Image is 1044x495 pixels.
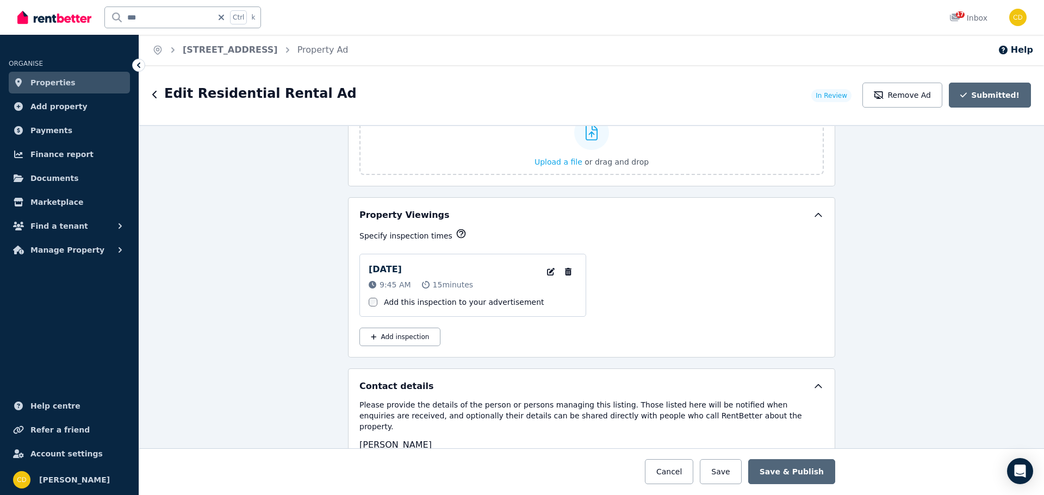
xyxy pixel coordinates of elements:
a: Help centre [9,395,130,417]
button: Manage Property [9,239,130,261]
button: Save [700,459,741,484]
span: Finance report [30,148,94,161]
span: or drag and drop [585,158,649,166]
a: Payments [9,120,130,141]
button: Help [998,43,1033,57]
h5: Contact details [359,380,434,393]
span: 9:45 AM [380,279,411,290]
a: Refer a friend [9,419,130,441]
label: Add this inspection to your advertisement [384,297,544,308]
a: Account settings [9,443,130,465]
img: RentBetter [17,9,91,26]
a: Finance report [9,143,130,165]
span: Manage Property [30,243,104,256]
div: Open Intercom Messenger [1007,458,1033,484]
span: In Review [816,91,847,100]
a: Marketplace [9,191,130,213]
button: Submitted! [949,83,1031,108]
div: Inbox [949,12,987,23]
nav: Breadcrumb [139,35,361,65]
a: Properties [9,72,130,93]
img: Chris Dimitropoulos [13,471,30,488]
h1: Edit Residential Rental Ad [164,85,357,102]
button: Add inspection [359,328,440,346]
p: Please provide the details of the person or persons managing this listing. Those listed here will... [359,399,824,432]
button: Upload a file or drag and drop [535,156,649,167]
span: 17 [956,11,965,18]
span: Marketplace [30,196,83,209]
span: Properties [30,76,76,89]
span: ORGANISE [9,60,43,67]
span: Help centre [30,399,80,412]
span: Payments [30,124,72,137]
span: [PERSON_NAME] [39,473,110,486]
span: [PERSON_NAME] [359,440,432,450]
span: k [251,13,255,22]
span: Account settings [30,447,103,460]
h5: Property Viewings [359,209,450,222]
span: Documents [30,172,79,185]
p: [DATE] [369,263,402,276]
a: Add property [9,96,130,117]
span: Upload a file [535,158,582,166]
button: Remove Ad [862,83,942,108]
span: Add property [30,100,88,113]
a: [STREET_ADDRESS] [183,45,278,55]
button: Find a tenant [9,215,130,237]
span: Ctrl [230,10,247,24]
span: Find a tenant [30,220,88,233]
span: Refer a friend [30,423,90,436]
a: Documents [9,167,130,189]
img: Chris Dimitropoulos [1009,9,1027,26]
button: Cancel [645,459,693,484]
span: 15 minutes [433,279,474,290]
p: Specify inspection times [359,230,452,241]
button: Save & Publish [748,459,835,484]
a: Property Ad [297,45,349,55]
